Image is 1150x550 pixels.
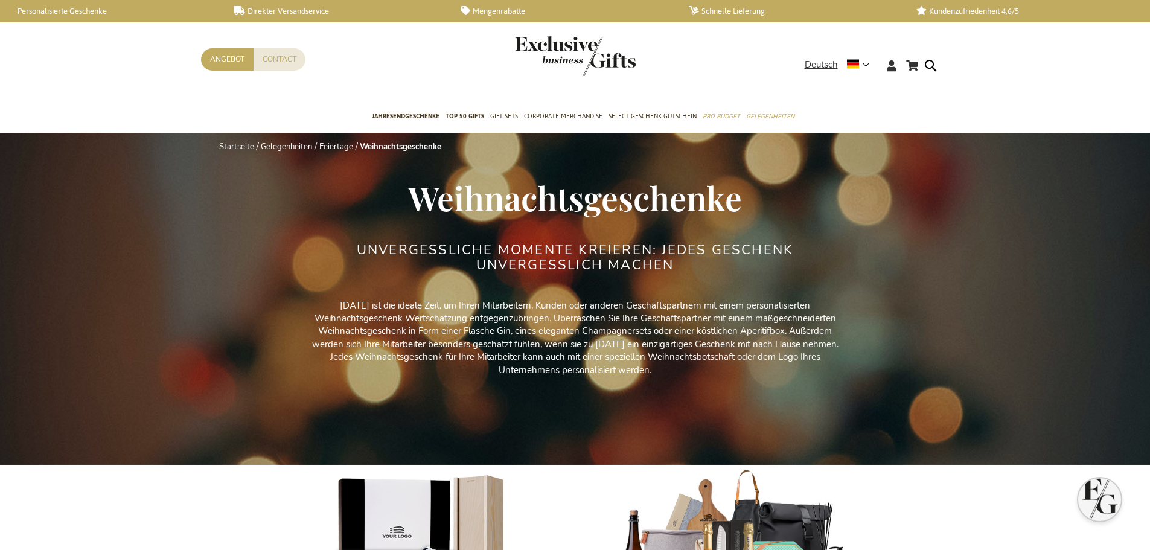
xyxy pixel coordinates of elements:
[524,110,602,123] span: Corporate Merchandise
[6,6,214,16] a: Personalisierte Geschenke
[372,110,439,123] span: Jahresendgeschenke
[408,175,742,220] span: Weihnachtsgeschenke
[219,141,254,152] a: Startseite
[515,36,636,76] img: Exclusive Business gifts logo
[515,36,575,76] a: store logo
[349,243,802,272] h2: UNVERGESSLICHE MOMENTE KREIEREN: JEDES GESCHENK UNVERGESSLICH MACHEN
[609,110,697,123] span: Select Geschenk Gutschein
[304,299,847,377] p: [DATE] ist die ideale Zeit, um Ihren Mitarbeitern, Kunden oder anderen Geschäftspartnern mit eine...
[703,110,740,123] span: Pro Budget
[446,110,484,123] span: TOP 50 Gifts
[916,6,1125,16] a: Kundenzufriedenheit 4,6/5
[461,6,669,16] a: Mengenrabatte
[490,110,518,123] span: Gift Sets
[805,58,877,72] div: Deutsch
[746,110,794,123] span: Gelegenheiten
[360,141,441,152] strong: Weihnachtsgeschenke
[689,6,897,16] a: Schnelle Lieferung
[234,6,442,16] a: Direkter Versandservice
[254,48,305,71] a: Contact
[319,141,353,152] a: Feiertage
[261,141,312,152] a: Gelegenheiten
[201,48,254,71] a: Angebot
[805,58,838,72] span: Deutsch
